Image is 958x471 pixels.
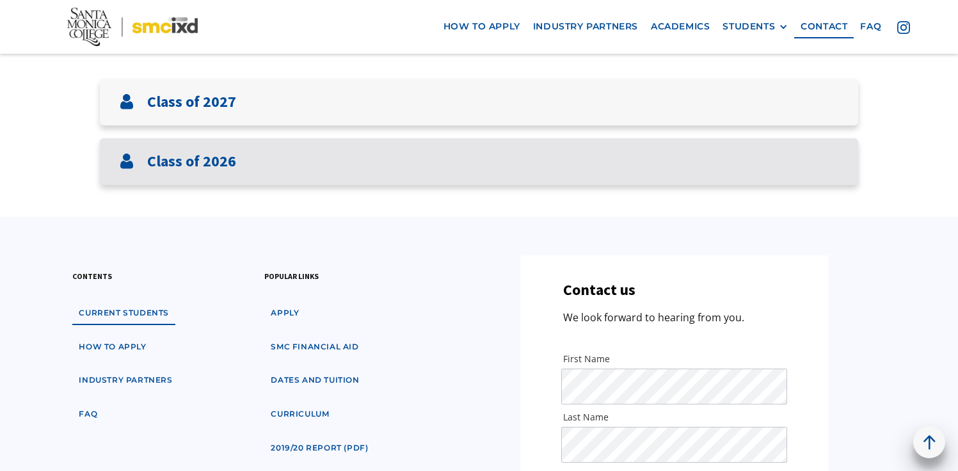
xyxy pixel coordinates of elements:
a: industry partners [527,15,644,38]
a: how to apply [437,15,527,38]
a: dates and tuition [264,369,365,392]
a: curriculum [264,403,335,426]
img: User icon [119,154,134,169]
a: industry partners [72,369,179,392]
p: We look forward to hearing from you. [563,309,744,326]
a: Academics [644,15,716,38]
h3: popular links [264,270,319,282]
a: 2019/20 Report (pdf) [264,436,374,460]
img: Santa Monica College - SMC IxD logo [67,8,198,46]
a: apply [264,301,305,325]
label: Last Name [563,411,785,424]
h3: Class of 2026 [147,152,236,171]
h3: Contact us [563,281,635,299]
label: First Name [563,353,785,365]
img: icon - instagram [897,20,910,33]
div: STUDENTS [722,21,775,32]
a: contact [794,15,854,38]
img: User icon [119,94,134,109]
a: faq [72,403,104,426]
a: SMC financial aid [264,335,365,359]
a: faq [854,15,888,38]
h3: Class of 2027 [147,93,236,111]
a: how to apply [72,335,152,359]
a: Current students [72,301,175,325]
a: back to top [913,426,945,458]
h3: contents [72,270,112,282]
div: STUDENTS [722,21,788,32]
